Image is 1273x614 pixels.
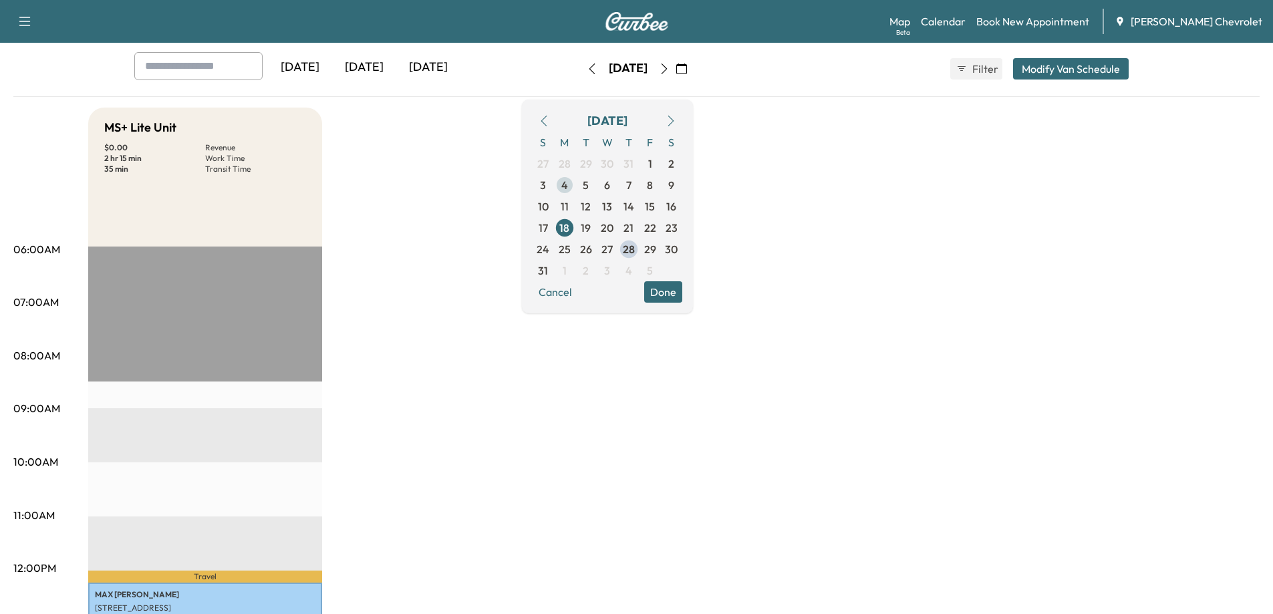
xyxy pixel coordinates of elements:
span: 10 [538,198,549,214]
span: 19 [581,220,591,236]
span: 2 [583,263,589,279]
span: 1 [563,263,567,279]
p: 10:00AM [13,454,58,470]
span: 14 [623,198,634,214]
a: Book New Appointment [976,13,1089,29]
div: Beta [896,27,910,37]
p: 06:00AM [13,241,60,257]
span: 30 [665,241,678,257]
span: 2 [668,156,674,172]
span: 25 [559,241,571,257]
span: 4 [561,177,568,193]
span: 31 [623,156,633,172]
p: Travel [88,571,322,582]
h5: MS+ Lite Unit [104,118,176,137]
p: 2 hr 15 min [104,153,205,164]
span: 5 [647,263,653,279]
p: MAX [PERSON_NAME] [95,589,315,600]
span: 27 [537,156,549,172]
p: 11:00AM [13,507,55,523]
span: 15 [645,198,655,214]
span: 24 [537,241,549,257]
span: S [533,132,554,153]
button: Modify Van Schedule [1013,58,1129,80]
span: Filter [972,61,996,77]
span: S [661,132,682,153]
span: 8 [647,177,653,193]
button: Filter [950,58,1002,80]
span: T [618,132,640,153]
div: [DATE] [609,60,648,77]
span: 6 [604,177,610,193]
p: Transit Time [205,164,306,174]
span: 11 [561,198,569,214]
p: [STREET_ADDRESS] [95,603,315,613]
div: [DATE] [268,52,332,83]
span: 31 [538,263,548,279]
span: [PERSON_NAME] Chevrolet [1131,13,1262,29]
span: 23 [666,220,678,236]
span: 29 [644,241,656,257]
button: Cancel [533,281,578,303]
span: 1 [648,156,652,172]
span: 4 [625,263,632,279]
span: F [640,132,661,153]
div: [DATE] [332,52,396,83]
span: 3 [540,177,546,193]
span: 28 [559,156,571,172]
span: 17 [539,220,548,236]
span: 21 [623,220,633,236]
span: 12 [581,198,591,214]
span: 27 [601,241,613,257]
span: 7 [626,177,631,193]
div: [DATE] [587,112,627,130]
img: Curbee Logo [605,12,669,31]
span: 18 [559,220,569,236]
span: 26 [580,241,592,257]
p: 09:00AM [13,400,60,416]
span: 13 [602,198,612,214]
span: T [575,132,597,153]
span: 28 [623,241,635,257]
a: MapBeta [889,13,910,29]
button: Done [644,281,682,303]
span: 16 [666,198,676,214]
p: Revenue [205,142,306,153]
p: 07:00AM [13,294,59,310]
p: $ 0.00 [104,142,205,153]
div: [DATE] [396,52,460,83]
span: 20 [601,220,613,236]
p: 35 min [104,164,205,174]
p: Work Time [205,153,306,164]
span: 29 [580,156,592,172]
p: 12:00PM [13,560,56,576]
span: 30 [601,156,613,172]
span: 5 [583,177,589,193]
span: M [554,132,575,153]
span: 9 [668,177,674,193]
span: W [597,132,618,153]
span: 3 [604,263,610,279]
p: 08:00AM [13,347,60,363]
a: Calendar [921,13,966,29]
span: 22 [644,220,656,236]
